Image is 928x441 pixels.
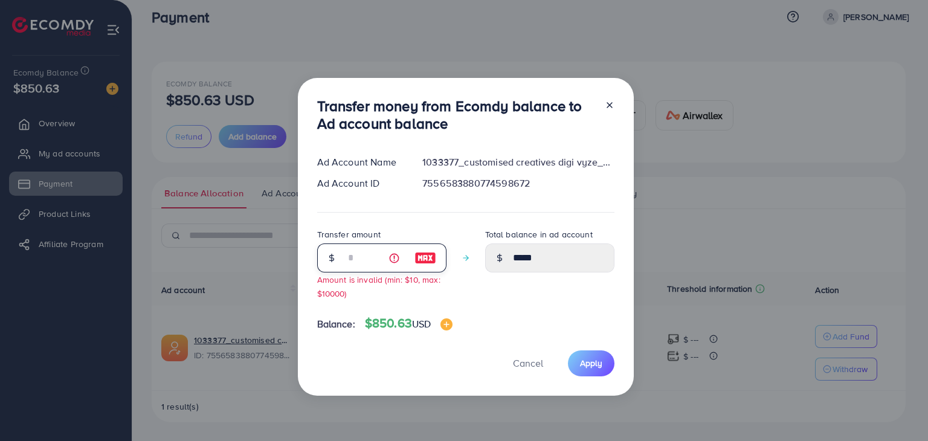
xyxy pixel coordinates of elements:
span: Balance: [317,317,355,331]
label: Total balance in ad account [485,228,593,240]
div: Ad Account ID [308,176,413,190]
div: 7556583880774598672 [413,176,623,190]
h3: Transfer money from Ecomdy balance to Ad account balance [317,97,595,132]
iframe: Chat [877,387,919,432]
img: image [414,251,436,265]
button: Apply [568,350,614,376]
span: Apply [580,357,602,369]
span: USD [412,317,431,330]
img: image [440,318,453,330]
small: Amount is invalid (min: $10, max: $10000) [317,274,440,299]
h4: $850.63 [365,316,453,331]
div: 1033377_customised creatives digi vyze_1759404336162 [413,155,623,169]
label: Transfer amount [317,228,381,240]
button: Cancel [498,350,558,376]
span: Cancel [513,356,543,370]
div: Ad Account Name [308,155,413,169]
